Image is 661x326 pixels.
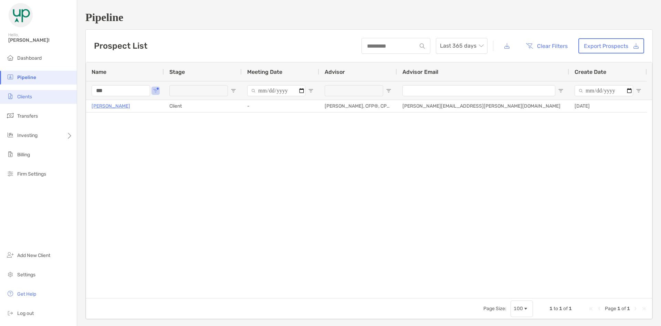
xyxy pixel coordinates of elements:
span: Firm Settings [17,171,46,177]
img: pipeline icon [6,73,14,81]
input: Advisor Email Filter Input [402,85,555,96]
button: Open Filter Menu [153,88,158,93]
div: [DATE] [569,100,647,112]
img: logout icon [6,309,14,317]
span: Clients [17,94,32,100]
span: Get Help [17,291,36,297]
img: transfers icon [6,111,14,120]
div: Previous Page [597,306,602,312]
span: of [621,306,626,312]
img: settings icon [6,270,14,278]
a: [PERSON_NAME] [92,102,130,110]
h3: Prospect List [94,41,147,51]
span: Log out [17,310,34,316]
a: Export Prospects [578,38,644,53]
button: Open Filter Menu [558,88,564,93]
img: dashboard icon [6,53,14,62]
span: Name [92,69,106,75]
span: to [554,306,558,312]
input: Name Filter Input [92,85,150,96]
span: Pipeline [17,75,36,80]
span: of [563,306,568,312]
div: [PERSON_NAME], CFP®, CPWA® [319,100,397,112]
div: Last Page [641,306,647,312]
span: Transfers [17,113,38,119]
span: Advisor Email [402,69,438,75]
span: 1 [549,306,553,312]
span: [PERSON_NAME]! [8,37,73,43]
span: Last 365 days [440,38,483,53]
span: Meeting Date [247,69,282,75]
span: 1 [559,306,562,312]
div: 100 [514,306,523,312]
button: Open Filter Menu [636,88,641,93]
div: Page Size [511,300,533,317]
button: Open Filter Menu [231,88,236,93]
img: input icon [420,43,425,49]
div: Client [164,100,242,112]
div: Page Size: [483,306,506,312]
input: Create Date Filter Input [575,85,633,96]
span: Settings [17,272,35,278]
img: Zoe Logo [8,3,33,28]
span: 1 [569,306,572,312]
span: 1 [617,306,620,312]
img: billing icon [6,150,14,158]
span: Add New Client [17,253,50,258]
img: firm-settings icon [6,169,14,178]
img: investing icon [6,131,14,139]
div: [PERSON_NAME][EMAIL_ADDRESS][PERSON_NAME][DOMAIN_NAME] [397,100,569,112]
span: Investing [17,132,38,138]
span: Page [605,306,616,312]
span: 1 [627,306,630,312]
div: First Page [588,306,594,312]
input: Meeting Date Filter Input [247,85,305,96]
span: Billing [17,152,30,158]
button: Open Filter Menu [386,88,391,93]
h1: Pipeline [85,11,653,24]
img: add_new_client icon [6,251,14,259]
div: Next Page [633,306,638,312]
span: Advisor [325,69,345,75]
img: get-help icon [6,289,14,298]
img: clients icon [6,92,14,100]
span: Dashboard [17,55,42,61]
span: Create Date [575,69,606,75]
button: Open Filter Menu [308,88,314,93]
span: Stage [169,69,185,75]
div: - [242,100,319,112]
button: Clear Filters [521,38,573,53]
